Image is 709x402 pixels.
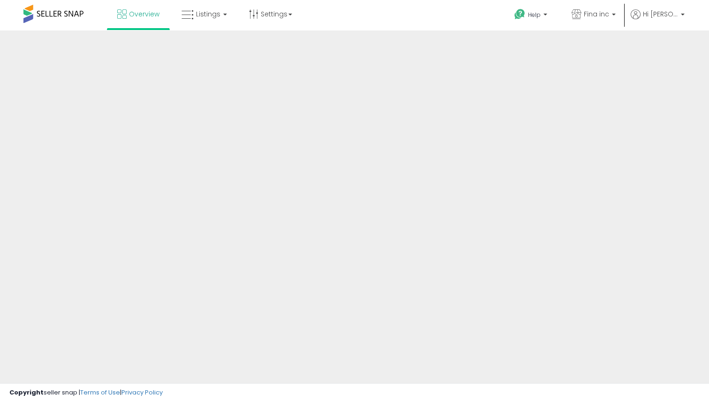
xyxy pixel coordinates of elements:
[631,9,685,30] a: Hi [PERSON_NAME]
[9,388,44,397] strong: Copyright
[121,388,163,397] a: Privacy Policy
[643,9,678,19] span: Hi [PERSON_NAME]
[528,11,541,19] span: Help
[80,388,120,397] a: Terms of Use
[129,9,159,19] span: Overview
[9,388,163,397] div: seller snap | |
[196,9,220,19] span: Listings
[507,1,557,30] a: Help
[514,8,526,20] i: Get Help
[584,9,609,19] span: Fina inc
